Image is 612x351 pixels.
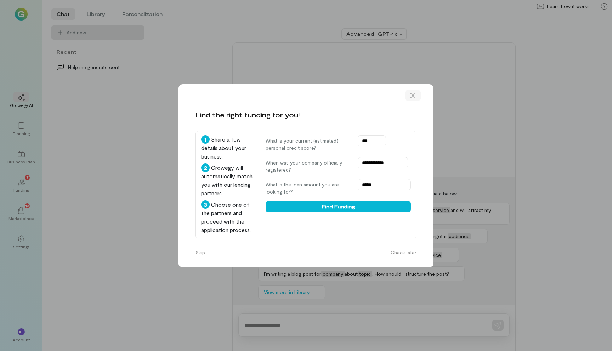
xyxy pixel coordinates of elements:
div: 3 [201,200,210,209]
div: Choose one of the partners and proceed with the application process. [201,200,254,234]
div: Growegy will automatically match you with our lending partners. [201,163,254,197]
button: Find Funding [266,201,411,212]
div: Share a few details about your business. [201,135,254,161]
div: Find the right funding for you! [195,110,300,120]
label: What is the loan amount you are looking for? [266,181,351,195]
div: 2 [201,163,210,172]
button: Skip [191,247,209,258]
label: When was your company officially registered? [266,159,351,173]
label: What is your current (estimated) personal credit score? [266,137,351,151]
button: Check later [386,247,421,258]
div: 1 [201,135,210,144]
